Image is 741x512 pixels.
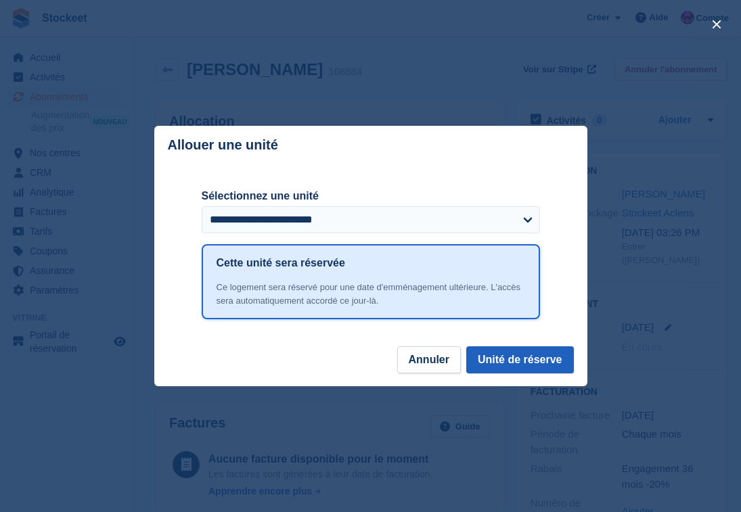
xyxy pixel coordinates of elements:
button: close [706,14,727,35]
p: Allouer une unité [168,137,278,153]
button: Unité de réserve [466,346,574,373]
button: Annuler [397,346,461,373]
label: Sélectionnez une unité [202,188,540,204]
h1: Cette unité sera réservée [217,255,345,271]
div: Ce logement sera réservé pour une date d'emménagement ultérieure. L'accès sera automatiquement ac... [217,281,525,307]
